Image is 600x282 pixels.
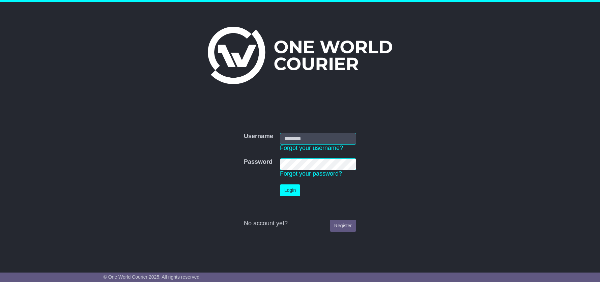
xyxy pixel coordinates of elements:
[104,274,201,280] span: © One World Courier 2025. All rights reserved.
[280,184,300,196] button: Login
[208,27,392,84] img: One World
[244,158,273,166] label: Password
[280,170,342,177] a: Forgot your password?
[244,133,273,140] label: Username
[280,145,343,151] a: Forgot your username?
[244,220,356,227] div: No account yet?
[330,220,356,232] a: Register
